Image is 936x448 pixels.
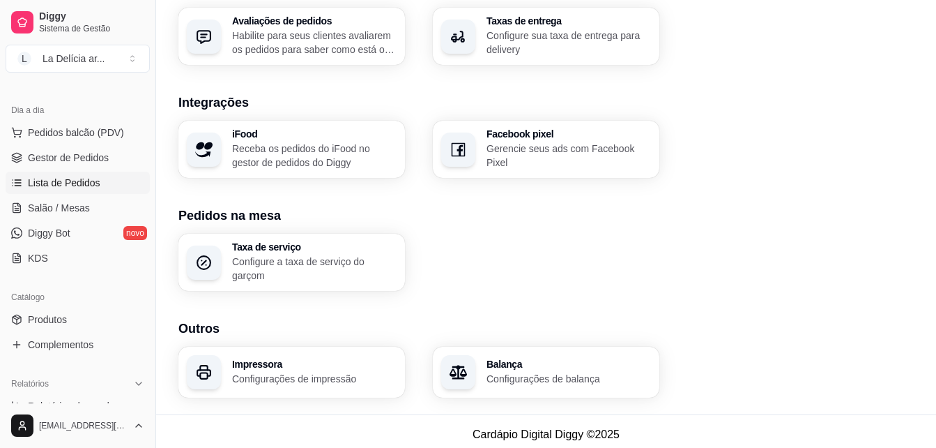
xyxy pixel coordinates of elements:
button: BalançaConfigurações de balança [433,347,659,398]
p: Configure sua taxa de entrega para delivery [486,29,651,57]
a: Relatórios de vendas [6,395,150,417]
p: Gerencie seus ads com Facebook Pixel [486,142,651,170]
button: Facebook pixelGerencie seus ads com Facebook Pixel [433,121,659,178]
button: Taxas de entregaConfigure sua taxa de entrega para delivery [433,8,659,65]
h3: Taxas de entrega [486,16,651,26]
h3: Outros [178,319,914,338]
p: Configurações de impressão [232,372,397,386]
h3: Avaliações de pedidos [232,16,397,26]
span: Diggy Bot [28,226,70,240]
a: Complementos [6,334,150,356]
h3: Taxa de serviço [232,242,397,252]
span: Diggy [39,10,144,23]
p: Configure a taxa de serviço do garçom [232,255,397,283]
a: Produtos [6,308,150,331]
button: Pedidos balcão (PDV) [6,121,150,144]
span: Produtos [28,313,67,327]
p: Habilite para seus clientes avaliarem os pedidos para saber como está o feedback da sua loja [232,29,397,57]
button: Taxa de serviçoConfigure a taxa de serviço do garçom [178,234,405,291]
button: iFoodReceba os pedidos do iFood no gestor de pedidos do Diggy [178,121,405,178]
button: [EMAIL_ADDRESS][DOMAIN_NAME] [6,409,150,442]
span: Salão / Mesas [28,201,90,215]
span: Relatórios [11,378,49,389]
h3: iFood [232,129,397,139]
span: Pedidos balcão (PDV) [28,126,124,140]
div: Catálogo [6,286,150,308]
span: Complementos [28,338,93,352]
p: Configurações de balança [486,372,651,386]
div: Dia a dia [6,99,150,121]
h3: Integrações [178,93,914,112]
h3: Pedidos na mesa [178,206,914,225]
h3: Impressora [232,359,397,369]
span: Gestor de Pedidos [28,151,109,165]
h3: Balança [486,359,651,369]
span: KDS [28,251,48,265]
span: Relatórios de vendas [28,399,120,413]
button: Avaliações de pedidosHabilite para seus clientes avaliarem os pedidos para saber como está o feed... [178,8,405,65]
span: L [17,52,31,66]
button: ImpressoraConfigurações de impressão [178,347,405,398]
a: Salão / Mesas [6,197,150,219]
span: [EMAIL_ADDRESS][DOMAIN_NAME] [39,420,128,431]
a: KDS [6,247,150,269]
a: Lista de Pedidos [6,172,150,194]
span: Lista de Pedidos [28,176,100,190]
a: Diggy Botnovo [6,222,150,244]
p: Receba os pedidos do iFood no gestor de pedidos do Diggy [232,142,397,170]
button: Select a team [6,45,150,73]
h3: Facebook pixel [486,129,651,139]
a: DiggySistema de Gestão [6,6,150,39]
a: Gestor de Pedidos [6,147,150,169]
div: La Delícia ar ... [43,52,105,66]
span: Sistema de Gestão [39,23,144,34]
